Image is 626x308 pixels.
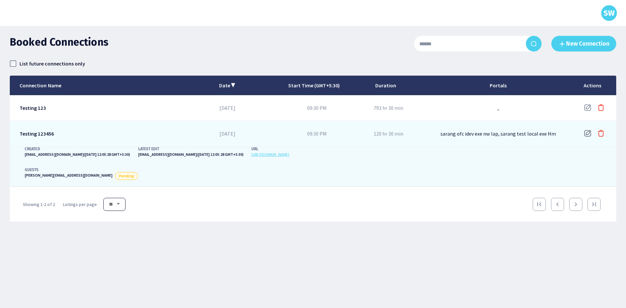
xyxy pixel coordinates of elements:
[25,147,130,151] p: CREATED
[63,201,97,208] span: Listings per page
[588,198,601,211] button: Last Page
[103,198,126,211] select: Listings per page
[490,82,507,89] div: Portals
[374,130,403,137] div: 120 hr 30 min
[551,198,564,211] button: Previous Page
[288,82,340,89] div: Start Time (GMT+5:30)
[219,130,235,137] div: [DATE]
[25,168,601,172] p: GUESTS
[551,36,616,51] button: New Connection
[230,81,236,89] span: ▲
[374,105,403,111] div: 793 hr 30 min
[251,151,289,158] a: [URL][DOMAIN_NAME]
[10,36,108,49] h1: Booked Connections
[138,147,244,151] p: LATEST EDIT
[20,105,46,111] div: Testing 123
[197,151,244,158] p: ( [DATE] 12:05:28 GMT+5:30 )
[251,147,289,151] p: URL
[533,198,546,211] button: First Page
[498,105,499,111] div: ,
[20,82,61,89] div: Connection Name
[20,59,85,68] label: List future connections only
[138,151,197,163] p: [EMAIL_ADDRESS][DOMAIN_NAME]
[584,82,601,89] div: Actions
[584,104,591,112] div: Edit
[597,129,605,138] div: Delete
[307,105,327,111] div: 09:30 PM
[597,104,605,112] div: Delete
[25,172,112,179] p: [PERSON_NAME][EMAIL_ADDRESS][DOMAIN_NAME]
[440,130,556,137] div: sarang ofc idev exe nw lap, sarang test local exe Hm
[375,82,396,89] div: Duration
[115,172,138,180] div: Pending
[219,105,235,111] div: [DATE]
[23,201,55,208] span: 1-2 of 2
[219,82,230,89] div: Date
[25,151,84,163] p: [EMAIL_ADDRESS][DOMAIN_NAME]
[84,151,130,158] p: ( [DATE] 12:05:28 GMT+5:30 )
[569,198,582,211] button: Next Page
[584,129,591,138] div: Edit
[307,130,327,137] div: 09:30 PM
[604,8,615,18] h3: SW
[20,130,53,137] div: Testing 123456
